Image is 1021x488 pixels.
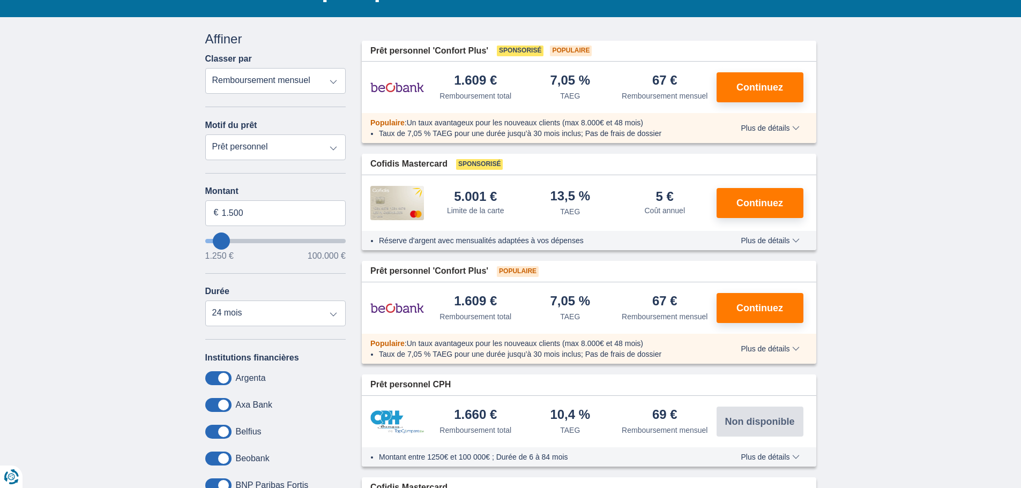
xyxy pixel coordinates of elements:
[439,425,511,436] div: Remboursement total
[454,74,497,88] div: 1.609 €
[560,206,580,217] div: TAEG
[370,158,448,170] span: Cofidis Mastercard
[717,72,803,102] button: Continuez
[454,295,497,309] div: 1.609 €
[497,46,543,56] span: Sponsorisé
[447,205,504,216] div: Limite de la carte
[550,408,590,423] div: 10,4 %
[497,266,539,277] span: Populaire
[741,453,799,461] span: Plus de détails
[214,207,219,219] span: €
[407,118,643,127] span: Un taux avantageux pour les nouveaux clients (max 8.000€ et 48 mois)
[656,190,674,203] div: 5 €
[205,121,257,130] label: Motif du prêt
[560,91,580,101] div: TAEG
[454,408,497,423] div: 1.660 €
[308,252,346,260] span: 100.000 €
[379,452,710,462] li: Montant entre 1250€ et 100 000€ ; Durée de 6 à 84 mois
[370,118,405,127] span: Populaire
[236,427,262,437] label: Belfius
[236,373,266,383] label: Argenta
[652,408,677,423] div: 69 €
[407,339,643,348] span: Un taux avantageux pour les nouveaux clients (max 8.000€ et 48 mois)
[379,349,710,359] li: Taux de 7,05 % TAEG pour une durée jusqu’à 30 mois inclus; Pas de frais de dossier
[550,190,590,204] div: 13,5 %
[550,74,590,88] div: 7,05 %
[362,338,718,349] div: :
[736,303,783,313] span: Continuez
[741,237,799,244] span: Plus de détails
[644,205,685,216] div: Coût annuel
[370,379,451,391] span: Prêt personnel CPH
[622,91,707,101] div: Remboursement mensuel
[560,425,580,436] div: TAEG
[205,252,234,260] span: 1.250 €
[717,188,803,218] button: Continuez
[652,295,677,309] div: 67 €
[733,124,807,132] button: Plus de détails
[236,454,270,463] label: Beobank
[622,425,707,436] div: Remboursement mensuel
[370,295,424,321] img: pret personnel Beobank
[370,410,424,433] img: pret personnel CPH Banque
[205,287,229,296] label: Durée
[456,159,503,170] span: Sponsorisé
[741,124,799,132] span: Plus de détails
[379,128,710,139] li: Taux de 7,05 % TAEG pour une durée jusqu’à 30 mois inclus; Pas de frais de dossier
[717,407,803,437] button: Non disponible
[741,345,799,352] span: Plus de détails
[236,400,272,410] label: Axa Bank
[439,91,511,101] div: Remboursement total
[652,74,677,88] div: 67 €
[733,453,807,461] button: Plus de détails
[370,74,424,101] img: pret personnel Beobank
[733,344,807,353] button: Plus de détails
[205,186,346,196] label: Montant
[736,82,783,92] span: Continuez
[622,311,707,322] div: Remboursement mensuel
[362,117,718,128] div: :
[560,311,580,322] div: TAEG
[370,186,424,220] img: pret personnel Cofidis CC
[717,293,803,323] button: Continuez
[736,198,783,208] span: Continuez
[439,311,511,322] div: Remboursement total
[370,45,488,57] span: Prêt personnel 'Confort Plus'
[370,265,488,277] span: Prêt personnel 'Confort Plus'
[725,417,795,426] span: Non disponible
[205,30,346,48] div: Affiner
[454,190,497,203] div: 5.001 €
[550,295,590,309] div: 7,05 %
[205,239,346,243] input: wantToBorrow
[205,54,252,64] label: Classer par
[205,353,299,363] label: Institutions financières
[550,46,592,56] span: Populaire
[370,339,405,348] span: Populaire
[733,236,807,245] button: Plus de détails
[379,235,710,246] li: Réserve d'argent avec mensualités adaptées à vos dépenses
